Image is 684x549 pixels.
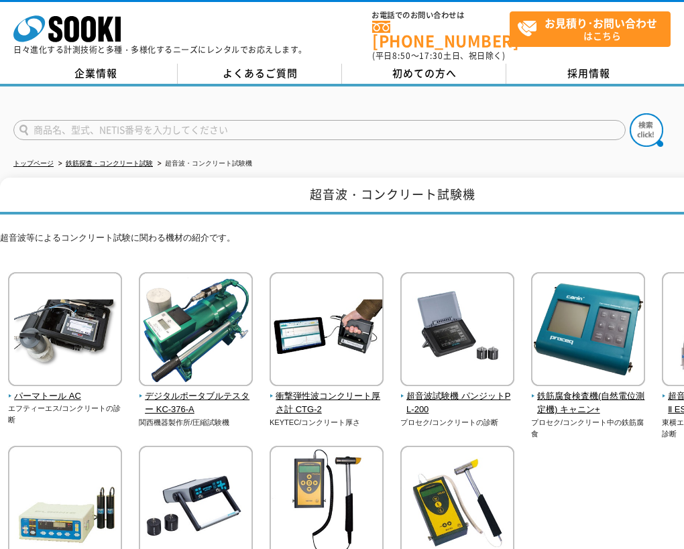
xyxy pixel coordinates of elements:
[531,272,645,389] img: 鉄筋腐食検査機(自然電位測定機) キャニン+
[270,389,384,418] span: 衝撃弾性波コンクリート厚さ計 CTG-2
[13,64,178,84] a: 企業情報
[372,21,510,48] a: [PHONE_NUMBER]
[630,113,663,147] img: btn_search.png
[8,403,123,425] p: エフティーエス/コンクリートの診断
[372,50,505,62] span: (平日 ～ 土日、祝日除く)
[506,64,671,84] a: 採用情報
[531,377,646,417] a: 鉄筋腐食検査機(自然電位測定機) キャニン+
[517,12,670,46] span: はこちら
[8,272,122,389] img: パーマトール AC
[13,160,54,167] a: トップページ
[139,377,253,417] a: デジタルポータブルテスター KC-376-A
[400,417,515,428] p: プロセク/コンクリートの診断
[13,120,626,140] input: 商品名、型式、NETIS番号を入力してください
[270,272,384,389] img: 衝撃弾性波コンクリート厚さ計 CTG-2
[392,66,457,80] span: 初めての方へ
[8,377,123,404] a: パーマトール AC
[8,389,123,404] span: パーマトール AC
[270,417,384,428] p: KEYTEC/コンクリート厚さ
[400,377,515,417] a: 超音波試験機 パンジットPL-200
[400,389,515,418] span: 超音波試験機 パンジットPL-200
[419,50,443,62] span: 17:30
[139,417,253,428] p: 関西機器製作所/圧縮試験機
[400,272,514,389] img: 超音波試験機 パンジットPL-200
[372,11,510,19] span: お電話でのお問い合わせは
[545,15,657,31] strong: お見積り･お問い合わせ
[392,50,411,62] span: 8:50
[510,11,671,47] a: お見積り･お問い合わせはこちら
[531,389,646,418] span: 鉄筋腐食検査機(自然電位測定機) キャニン+
[155,157,252,171] li: 超音波・コンクリート試験機
[531,417,646,439] p: プロセク/コンクリート中の鉄筋腐食
[139,389,253,418] span: デジタルポータブルテスター KC-376-A
[342,64,506,84] a: 初めての方へ
[13,46,307,54] p: 日々進化する計測技術と多種・多様化するニーズにレンタルでお応えします。
[178,64,342,84] a: よくあるご質問
[66,160,153,167] a: 鉄筋探査・コンクリート試験
[270,377,384,417] a: 衝撃弾性波コンクリート厚さ計 CTG-2
[139,272,253,389] img: デジタルポータブルテスター KC-376-A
